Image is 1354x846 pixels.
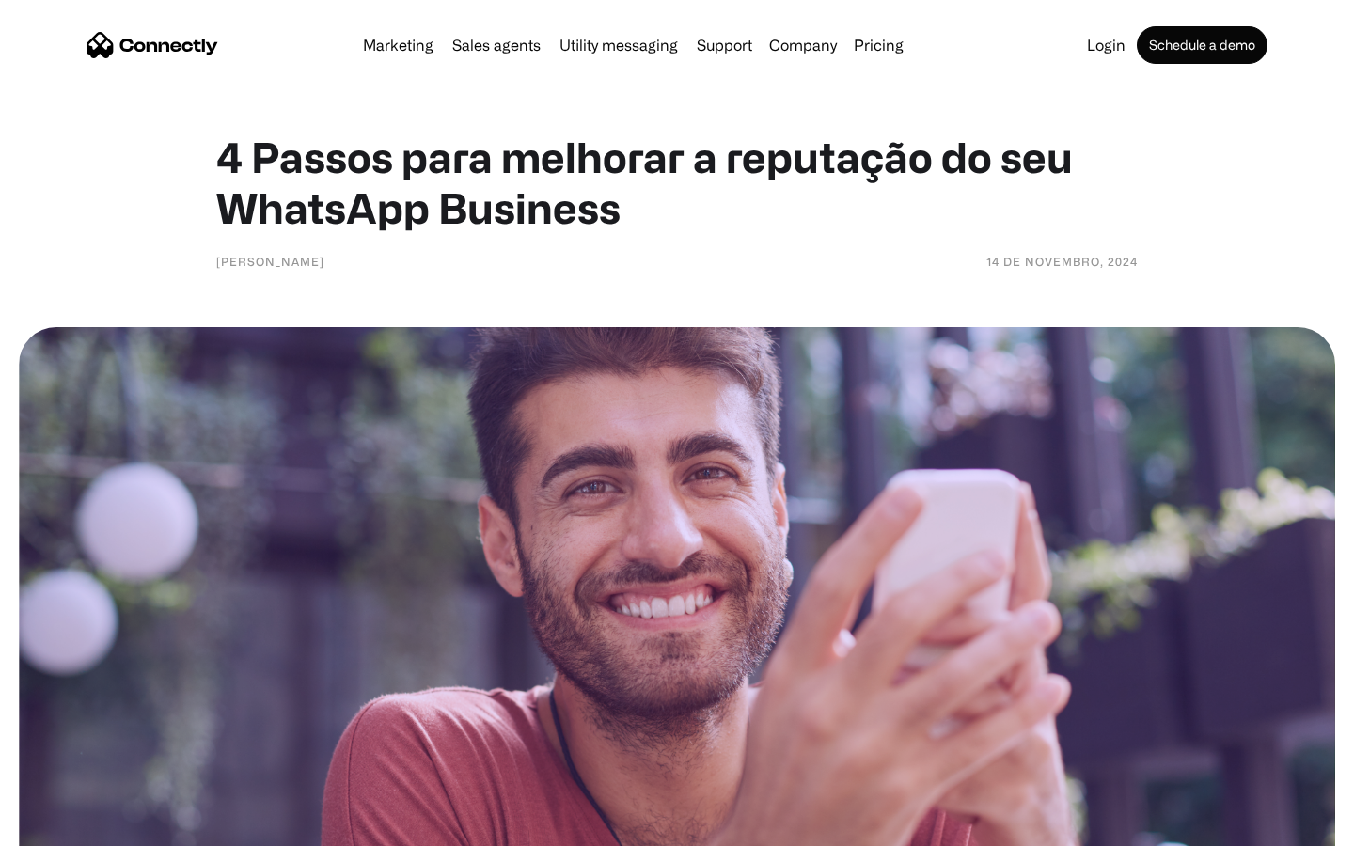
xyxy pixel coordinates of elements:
[1137,26,1267,64] a: Schedule a demo
[355,38,441,53] a: Marketing
[445,38,548,53] a: Sales agents
[216,252,324,271] div: [PERSON_NAME]
[216,132,1138,233] h1: 4 Passos para melhorar a reputação do seu WhatsApp Business
[986,252,1138,271] div: 14 de novembro, 2024
[689,38,760,53] a: Support
[552,38,685,53] a: Utility messaging
[769,32,837,58] div: Company
[38,813,113,839] ul: Language list
[846,38,911,53] a: Pricing
[1079,38,1133,53] a: Login
[19,813,113,839] aside: Language selected: English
